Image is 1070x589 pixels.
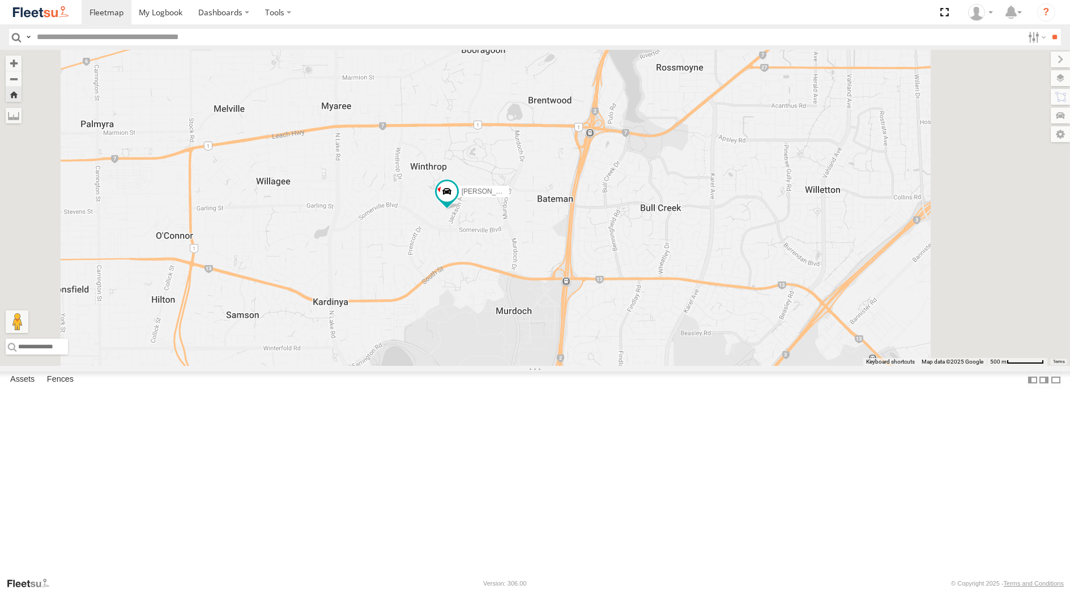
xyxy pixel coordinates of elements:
div: © Copyright 2025 - [951,580,1064,587]
button: Zoom out [6,71,22,87]
div: TheMaker Systems [964,4,997,21]
label: Measure [6,108,22,123]
span: Map data ©2025 Google [922,358,983,365]
span: [PERSON_NAME] - 1GOI926 - 0475 377 301 [461,187,598,195]
i: ? [1037,3,1055,22]
a: Terms and Conditions [1004,580,1064,587]
label: Dock Summary Table to the Right [1038,372,1050,388]
button: Map scale: 500 m per 62 pixels [987,358,1047,366]
button: Zoom in [6,56,22,71]
img: fleetsu-logo-horizontal.svg [11,5,70,20]
a: Visit our Website [6,578,58,589]
span: 500 m [990,358,1007,365]
button: Keyboard shortcuts [866,358,915,366]
button: Drag Pegman onto the map to open Street View [6,310,28,333]
label: Dock Summary Table to the Left [1027,372,1038,388]
label: Search Filter Options [1024,29,1048,45]
div: Version: 306.00 [483,580,526,587]
label: Map Settings [1051,126,1070,142]
button: Zoom Home [6,87,22,102]
label: Search Query [24,29,33,45]
a: Terms (opens in new tab) [1053,360,1065,364]
label: Assets [5,372,40,388]
label: Fences [41,372,79,388]
label: Hide Summary Table [1050,372,1062,388]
